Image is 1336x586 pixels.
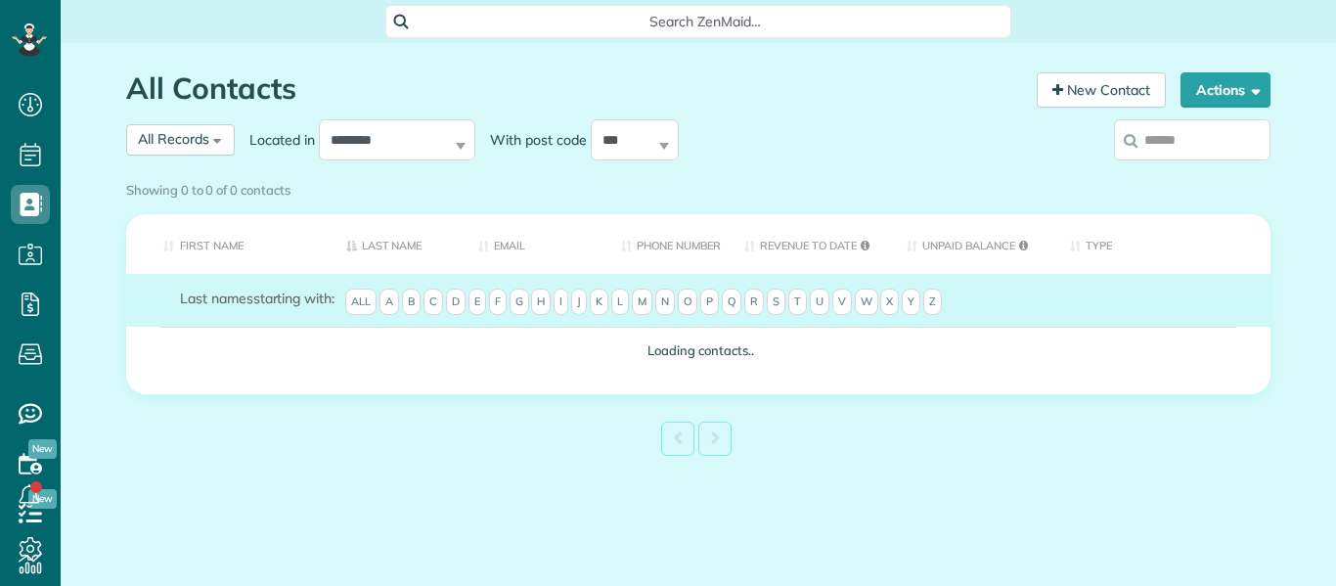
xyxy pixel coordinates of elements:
[788,289,807,316] span: T
[655,289,675,316] span: N
[832,289,852,316] span: V
[590,289,608,316] span: K
[606,214,730,274] th: Phone number: activate to sort column ascending
[923,289,942,316] span: Z
[902,289,920,316] span: Y
[1037,72,1166,108] a: New Contact
[138,130,209,148] span: All Records
[611,289,629,316] span: L
[531,289,551,316] span: H
[180,289,334,308] label: starting with:
[345,289,377,316] span: All
[464,214,606,274] th: Email: activate to sort column ascending
[744,289,764,316] span: R
[126,327,1270,375] td: Loading contacts..
[1055,214,1270,274] th: Type: activate to sort column ascending
[722,289,741,316] span: Q
[28,439,57,459] span: New
[468,289,486,316] span: E
[126,214,332,274] th: First Name: activate to sort column ascending
[475,130,591,150] label: With post code
[510,289,529,316] span: G
[855,289,878,316] span: W
[678,289,697,316] span: O
[446,289,466,316] span: D
[892,214,1055,274] th: Unpaid Balance: activate to sort column ascending
[235,130,319,150] label: Located in
[332,214,465,274] th: Last Name: activate to sort column descending
[810,289,829,316] span: U
[700,289,719,316] span: P
[379,289,399,316] span: A
[180,290,253,307] span: Last names
[489,289,507,316] span: F
[730,214,892,274] th: Revenue to Date: activate to sort column ascending
[126,173,1270,200] div: Showing 0 to 0 of 0 contacts
[126,72,1022,105] h1: All Contacts
[402,289,421,316] span: B
[423,289,443,316] span: C
[554,289,568,316] span: I
[767,289,785,316] span: S
[571,289,587,316] span: J
[632,289,652,316] span: M
[880,289,899,316] span: X
[1180,72,1270,108] button: Actions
